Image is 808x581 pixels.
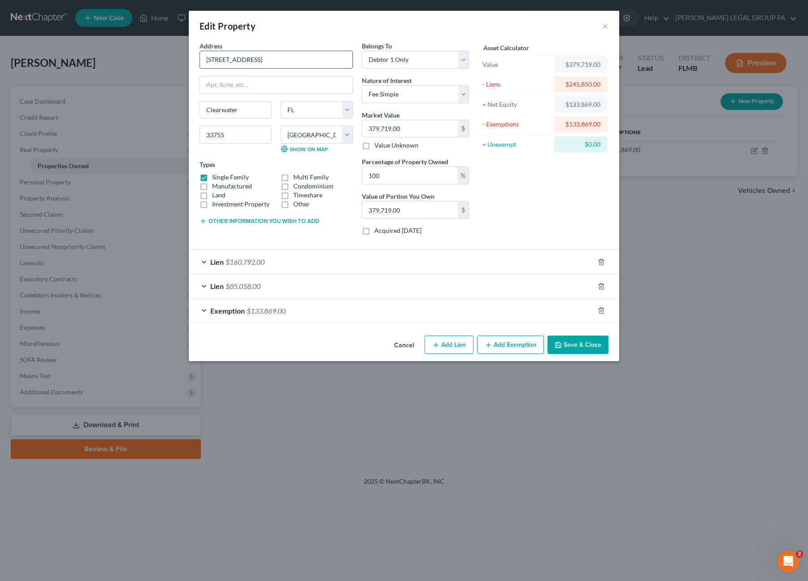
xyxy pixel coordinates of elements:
[210,258,224,266] span: Lien
[561,80,600,89] div: $245,850.00
[374,226,421,235] label: Acquired [DATE]
[212,182,252,191] label: Manufactured
[200,42,222,50] span: Address
[482,100,550,109] div: = Net Equity
[362,120,458,137] input: 0.00
[226,258,265,266] span: $160,792.00
[247,306,286,315] span: $133,869.00
[457,167,469,184] div: %
[482,140,550,149] div: = Unexempt
[458,120,469,137] div: $
[483,43,529,52] label: Asset Calculator
[482,80,550,89] div: - Liens
[482,120,550,129] div: - Exemptions
[293,200,310,209] label: Other
[602,21,608,31] button: ×
[778,550,799,572] iframe: Intercom live chat
[210,306,245,315] span: Exemption
[362,110,400,120] label: Market Value
[374,141,418,150] label: Value Unknown
[547,336,608,354] button: Save & Close
[362,157,448,166] label: Percentage of Property Owned
[212,200,269,209] label: Investment Property
[200,101,271,118] input: Enter city...
[458,201,469,218] div: $
[293,173,329,182] label: Multi Family
[293,191,322,200] label: Timeshare
[561,60,600,69] div: $379,719.00
[362,192,434,201] label: Value of Portion You Own
[362,167,457,184] input: 0.00
[200,160,215,169] label: Types
[387,336,421,354] button: Cancel
[210,282,224,290] span: Lien
[281,145,328,153] a: Show on Map
[200,51,352,68] input: Enter address...
[796,550,803,558] span: 2
[200,218,319,225] button: Other information you wish to add
[362,201,458,218] input: 0.00
[362,76,412,85] label: Nature of Interest
[226,282,261,290] span: $85,058.00
[561,140,600,149] div: $0.00
[200,20,256,32] div: Edit Property
[561,120,600,129] div: $133,869.00
[477,336,544,354] button: Add Exemption
[200,76,352,93] input: Apt, Suite, etc...
[362,42,392,50] span: Belongs To
[482,60,550,69] div: Value
[293,182,334,191] label: Condominium
[212,173,249,182] label: Single Family
[561,100,600,109] div: $133,869.00
[200,126,272,144] input: Enter zip...
[425,336,474,354] button: Add Lien
[212,191,226,200] label: Land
